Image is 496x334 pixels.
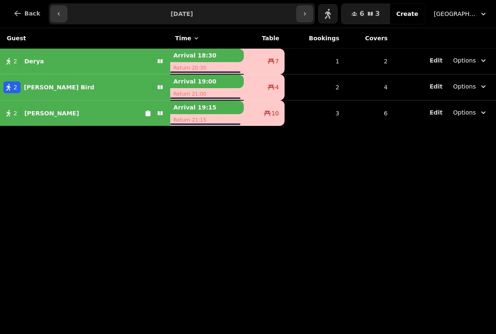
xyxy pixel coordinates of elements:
span: 2 [13,109,17,117]
button: Options [448,79,493,94]
span: Options [453,56,476,65]
p: Arrival 19:15 [170,101,244,114]
span: Edit [430,57,443,63]
span: Options [453,108,476,117]
p: Derya [24,57,44,65]
p: Arrival 19:00 [170,75,244,88]
button: Options [448,105,493,120]
span: 3 [375,10,380,17]
button: Time [175,34,200,42]
span: Back [24,10,40,16]
p: Return 21:00 [170,88,244,100]
td: 2 [285,74,345,100]
td: 2 [344,49,393,75]
button: Edit [430,82,443,91]
button: Edit [430,108,443,117]
span: 7 [275,57,279,65]
p: Return 20:30 [170,62,244,74]
p: [PERSON_NAME] Bird [24,83,94,91]
p: [PERSON_NAME] [24,109,79,117]
button: Create [390,4,425,24]
span: 4 [275,83,279,91]
span: Options [453,82,476,91]
p: Return 21:15 [170,114,244,126]
th: Covers [344,28,393,49]
span: 10 [272,109,279,117]
button: [GEOGRAPHIC_DATA][PERSON_NAME] [429,6,493,21]
th: Table [244,28,285,49]
td: 6 [344,100,393,126]
span: 2 [13,57,17,65]
span: Create [396,11,418,17]
th: Bookings [285,28,345,49]
span: Time [175,34,191,42]
button: 63 [341,4,390,24]
button: Options [448,53,493,68]
button: Edit [430,56,443,65]
span: Edit [430,83,443,89]
td: 1 [285,49,345,75]
button: Back [7,3,47,23]
p: Arrival 18:30 [170,49,244,62]
span: 2 [13,83,17,91]
span: 6 [359,10,364,17]
td: 4 [344,74,393,100]
span: [GEOGRAPHIC_DATA][PERSON_NAME] [434,10,476,18]
span: Edit [430,110,443,115]
td: 3 [285,100,345,126]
